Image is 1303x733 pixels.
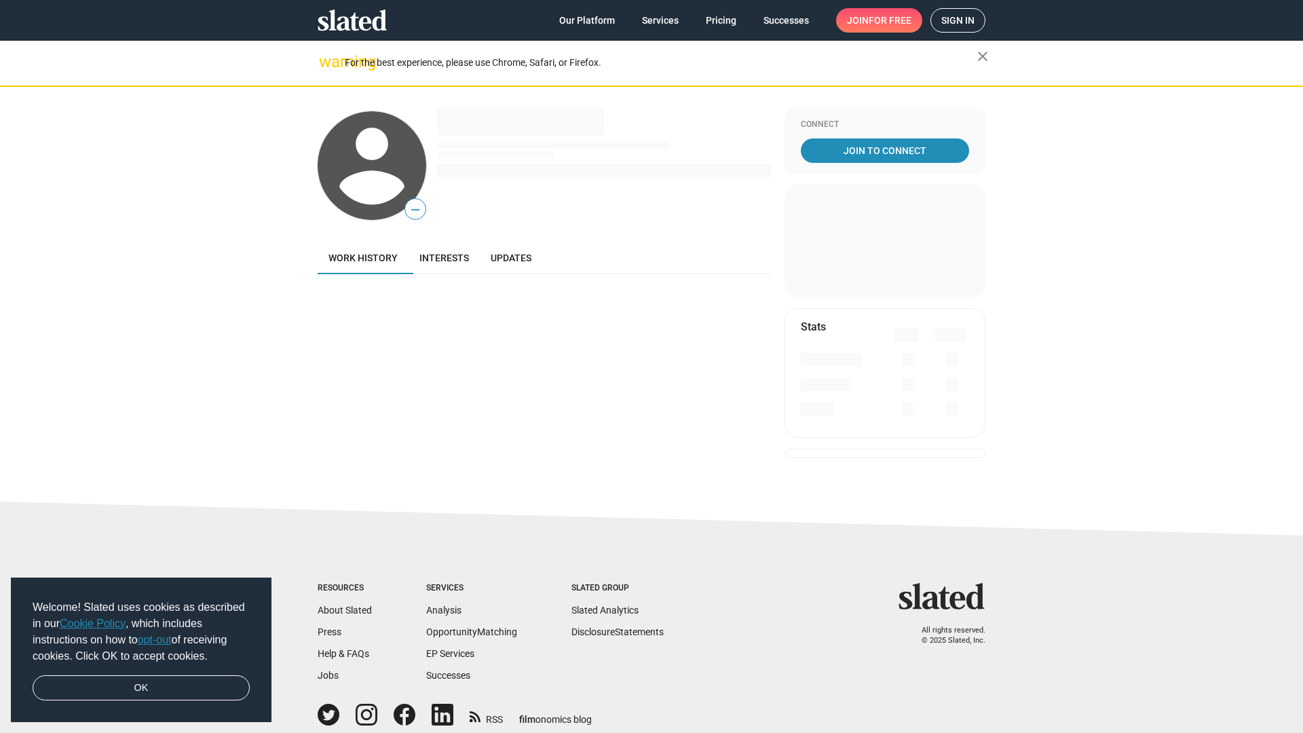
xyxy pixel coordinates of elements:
[345,54,977,72] div: For the best experience, please use Chrome, Safari, or Firefox.
[941,9,975,32] span: Sign in
[548,8,626,33] a: Our Platform
[60,618,126,629] a: Cookie Policy
[695,8,747,33] a: Pricing
[869,8,911,33] span: for free
[519,702,592,726] a: filmonomics blog
[426,605,461,616] a: Analysis
[409,242,480,274] a: Interests
[491,252,531,263] span: Updates
[480,242,542,274] a: Updates
[930,8,985,33] a: Sign in
[763,8,809,33] span: Successes
[836,8,922,33] a: Joinfor free
[847,8,911,33] span: Join
[426,648,474,659] a: EP Services
[519,714,535,725] span: film
[801,320,826,334] mat-card-title: Stats
[801,138,969,163] a: Join To Connect
[571,626,664,637] a: DisclosureStatements
[33,675,250,701] a: dismiss cookie message
[319,54,335,70] mat-icon: warning
[318,242,409,274] a: Work history
[631,8,690,33] a: Services
[318,583,372,594] div: Resources
[318,626,341,637] a: Press
[328,252,398,263] span: Work history
[907,626,985,645] p: All rights reserved. © 2025 Slated, Inc.
[571,583,664,594] div: Slated Group
[801,119,969,130] div: Connect
[559,8,615,33] span: Our Platform
[33,599,250,664] span: Welcome! Slated uses cookies as described in our , which includes instructions on how to of recei...
[753,8,820,33] a: Successes
[571,605,639,616] a: Slated Analytics
[318,648,369,659] a: Help & FAQs
[318,605,372,616] a: About Slated
[426,670,470,681] a: Successes
[426,626,517,637] a: OpportunityMatching
[318,670,339,681] a: Jobs
[975,48,991,64] mat-icon: close
[426,583,517,594] div: Services
[11,578,271,723] div: cookieconsent
[405,201,426,219] span: —
[419,252,469,263] span: Interests
[138,634,172,645] a: opt-out
[804,138,966,163] span: Join To Connect
[470,705,503,726] a: RSS
[642,8,679,33] span: Services
[706,8,736,33] span: Pricing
